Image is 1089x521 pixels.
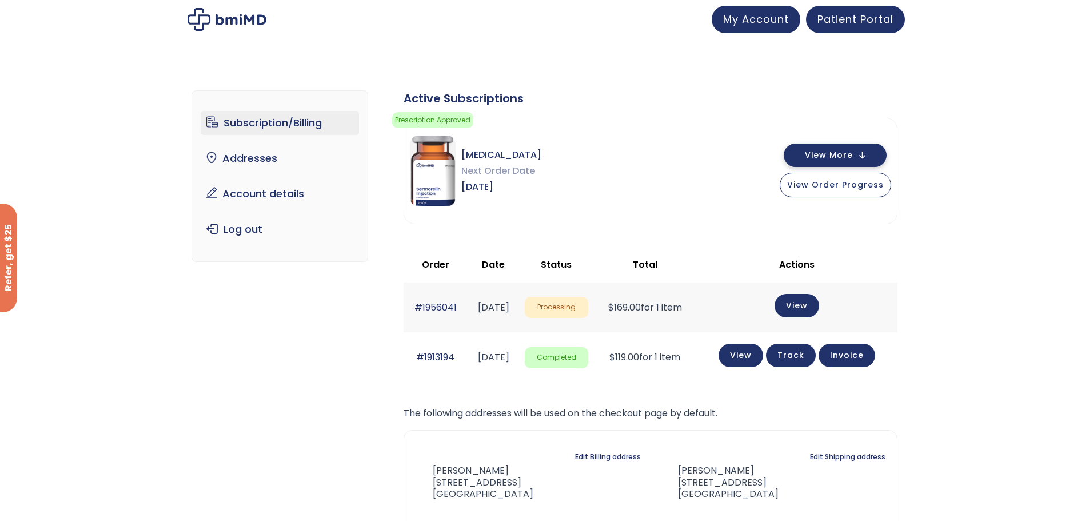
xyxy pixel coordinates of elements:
[461,163,541,179] span: Next Order Date
[779,258,815,271] span: Actions
[541,258,572,271] span: Status
[594,283,696,332] td: for 1 item
[775,294,819,317] a: View
[414,301,457,314] a: #1956041
[482,258,505,271] span: Date
[525,297,588,318] span: Processing
[461,147,541,163] span: [MEDICAL_DATA]
[806,6,905,33] a: Patient Portal
[633,258,657,271] span: Total
[461,179,541,195] span: [DATE]
[478,351,509,364] time: [DATE]
[608,301,641,314] span: 169.00
[609,351,639,364] span: 119.00
[188,8,266,31] img: My account
[660,465,779,500] address: [PERSON_NAME] [STREET_ADDRESS] [GEOGRAPHIC_DATA]
[416,465,533,500] address: [PERSON_NAME] [STREET_ADDRESS] [GEOGRAPHIC_DATA]
[410,136,456,206] img: Sermorelin
[810,449,885,465] a: Edit Shipping address
[392,112,473,128] span: Prescription Approved
[525,347,588,368] span: Completed
[201,217,359,241] a: Log out
[787,179,884,190] span: View Order Progress
[404,405,897,421] p: The following addresses will be used on the checkout page by default.
[201,146,359,170] a: Addresses
[723,12,789,26] span: My Account
[719,344,763,367] a: View
[478,301,509,314] time: [DATE]
[784,144,887,167] button: View More
[404,90,897,106] div: Active Subscriptions
[609,351,615,364] span: $
[817,12,893,26] span: Patient Portal
[422,258,449,271] span: Order
[608,301,614,314] span: $
[712,6,800,33] a: My Account
[416,351,454,364] a: #1913194
[192,90,368,262] nav: Account pages
[805,152,853,159] span: View More
[201,182,359,206] a: Account details
[594,332,696,382] td: for 1 item
[819,344,875,367] a: Invoice
[766,344,816,367] a: Track
[201,111,359,135] a: Subscription/Billing
[780,173,891,197] button: View Order Progress
[575,449,641,465] a: Edit Billing address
